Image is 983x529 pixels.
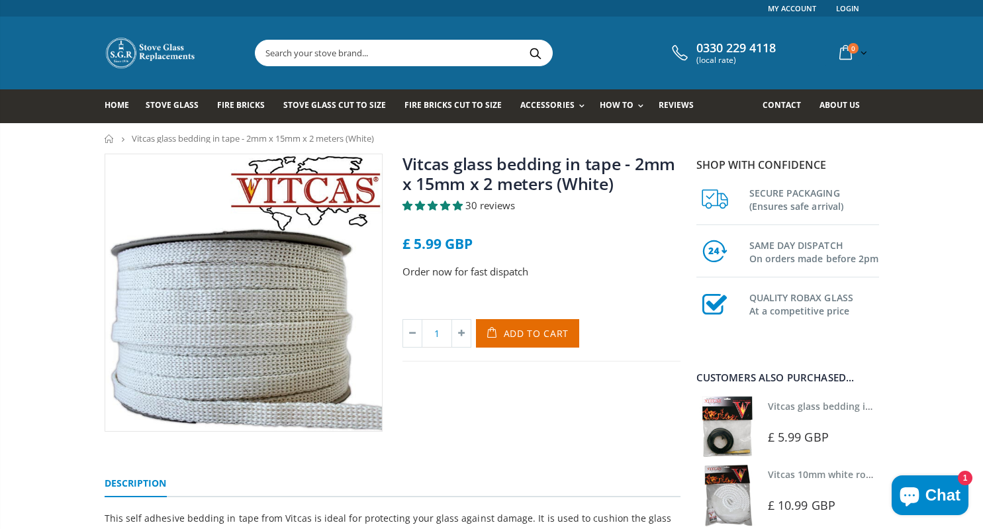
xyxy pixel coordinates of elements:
[402,234,473,253] span: £ 5.99 GBP
[768,429,829,445] span: £ 5.99 GBP
[763,99,801,111] span: Contact
[105,89,139,123] a: Home
[105,471,167,497] a: Description
[749,289,879,318] h3: QUALITY ROBAX GLASS At a competitive price
[402,264,680,279] p: Order now for fast dispatch
[659,89,704,123] a: Reviews
[404,89,512,123] a: Fire Bricks Cut To Size
[217,99,265,111] span: Fire Bricks
[763,89,811,123] a: Contact
[600,89,650,123] a: How To
[476,319,580,348] button: Add to Cart
[521,40,551,66] button: Search
[504,327,569,340] span: Add to Cart
[146,89,209,123] a: Stove Glass
[819,99,860,111] span: About us
[888,475,972,518] inbox-online-store-chat: Shopify online store chat
[834,40,870,66] a: 0
[256,40,700,66] input: Search your stove brand...
[105,154,382,431] img: Stove-Thermal-Tape-Vitcas_1_800x_crop_center.jpg
[404,99,502,111] span: Fire Bricks Cut To Size
[105,36,197,70] img: Stove Glass Replacement
[696,157,879,173] p: Shop with confidence
[696,56,776,65] span: (local rate)
[768,497,835,513] span: £ 10.99 GBP
[520,99,574,111] span: Accessories
[819,89,870,123] a: About us
[105,134,115,143] a: Home
[696,373,879,383] div: Customers also purchased...
[283,89,396,123] a: Stove Glass Cut To Size
[669,41,776,65] a: 0330 229 4118 (local rate)
[402,199,465,212] span: 4.90 stars
[402,152,676,195] a: Vitcas glass bedding in tape - 2mm x 15mm x 2 meters (White)
[848,43,859,54] span: 0
[146,99,199,111] span: Stove Glass
[696,41,776,56] span: 0330 229 4118
[696,464,758,526] img: Vitcas white rope, glue and gloves kit 10mm
[520,89,590,123] a: Accessories
[283,99,386,111] span: Stove Glass Cut To Size
[749,236,879,265] h3: SAME DAY DISPATCH On orders made before 2pm
[600,99,633,111] span: How To
[659,99,694,111] span: Reviews
[696,396,758,457] img: Vitcas stove glass bedding in tape
[749,184,879,213] h3: SECURE PACKAGING (Ensures safe arrival)
[105,99,129,111] span: Home
[132,132,374,144] span: Vitcas glass bedding in tape - 2mm x 15mm x 2 meters (White)
[465,199,515,212] span: 30 reviews
[217,89,275,123] a: Fire Bricks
